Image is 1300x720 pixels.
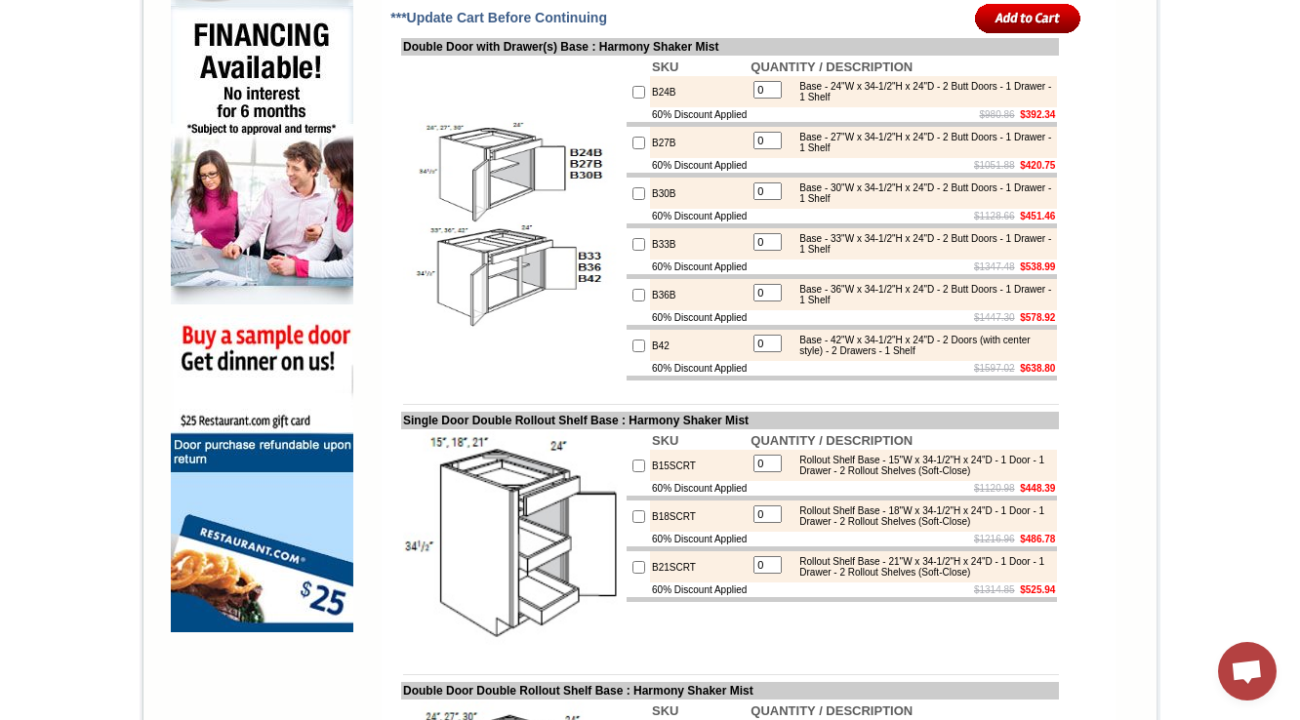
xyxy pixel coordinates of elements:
td: B42 [650,330,749,361]
s: $1347.48 [974,261,1015,272]
div: Base - 42"W x 34-1/2"H x 24"D - 2 Doors (with center style) - 2 Drawers - 1 Shelf [790,335,1052,356]
td: [PERSON_NAME] Yellow Walnut [105,89,165,110]
img: spacer.gif [50,55,53,56]
img: spacer.gif [226,55,229,56]
td: B30B [650,178,749,209]
img: spacer.gif [332,55,335,56]
td: 60% Discount Applied [650,481,749,496]
span: ***Update Cart Before Continuing [390,10,607,25]
div: Rollout Shelf Base - 21"W x 34-1/2"H x 24"D - 1 Door - 1 Drawer - 2 Rollout Shelves (Soft-Close) [790,556,1052,578]
b: $448.39 [1020,483,1055,494]
td: Double Door with Drawer(s) Base : Harmony Shaker Mist [401,38,1059,56]
body: Alpha channel not supported: images/B12CTRY_JSI_1.1.jpg.png [8,8,197,60]
b: QUANTITY / DESCRIPTION [751,433,913,448]
div: Rollout Shelf Base - 15"W x 34-1/2"H x 24"D - 1 Door - 1 Drawer - 2 Rollout Shelves (Soft-Close) [790,455,1052,476]
td: B27B [650,127,749,158]
b: QUANTITY / DESCRIPTION [751,703,913,718]
td: Alabaster Shaker [53,89,102,108]
div: Base - 30"W x 34-1/2"H x 24"D - 2 Butt Doors - 1 Drawer - 1 Shelf [790,182,1052,204]
input: Add to Cart [975,2,1081,34]
b: $538.99 [1020,261,1055,272]
td: 60% Discount Applied [650,582,749,597]
div: Open chat [1218,642,1277,700]
b: $525.94 [1020,584,1055,595]
b: SKU [652,433,678,448]
b: $420.75 [1020,160,1055,171]
img: Double Door with Drawer(s) Base [403,109,623,329]
td: 60% Discount Applied [650,361,749,376]
td: Bellmonte Maple [335,89,385,108]
td: 60% Discount Applied [650,158,749,173]
s: $1447.30 [974,312,1015,323]
b: SKU [652,703,678,718]
td: 60% Discount Applied [650,532,749,546]
b: QUANTITY / DESCRIPTION [751,60,913,74]
b: $486.78 [1020,534,1055,544]
td: B21SCRT [650,551,749,582]
img: spacer.gif [279,55,282,56]
td: 60% Discount Applied [650,260,749,274]
s: $1051.88 [974,160,1015,171]
s: $1314.85 [974,584,1015,595]
img: spacer.gif [165,55,168,56]
td: Baycreek Gray [229,89,279,108]
s: $1120.98 [974,483,1015,494]
td: [PERSON_NAME] White Shaker [168,89,227,110]
td: B33B [650,228,749,260]
b: $578.92 [1020,312,1055,323]
div: Base - 24"W x 34-1/2"H x 24"D - 2 Butt Doors - 1 Drawer - 1 Shelf [790,81,1052,102]
s: $1128.66 [974,211,1015,221]
s: $1216.96 [974,534,1015,544]
s: $980.86 [980,109,1015,120]
td: B18SCRT [650,500,749,532]
td: 60% Discount Applied [650,310,749,325]
s: $1597.02 [974,363,1015,374]
div: Base - 27"W x 34-1/2"H x 24"D - 2 Butt Doors - 1 Drawer - 1 Shelf [790,132,1052,153]
td: Single Door Double Rollout Shelf Base : Harmony Shaker Mist [401,412,1059,429]
td: 60% Discount Applied [650,209,749,223]
td: Beachwood Oak Shaker [282,89,332,110]
img: spacer.gif [102,55,105,56]
img: Single Door Double Rollout Shelf Base [403,431,623,651]
td: B24B [650,76,749,107]
b: SKU [652,60,678,74]
div: Base - 36"W x 34-1/2"H x 24"D - 2 Butt Doors - 1 Drawer - 1 Shelf [790,284,1052,305]
td: B15SCRT [650,450,749,481]
b: $638.80 [1020,363,1055,374]
td: 60% Discount Applied [650,107,749,122]
b: $392.34 [1020,109,1055,120]
b: $451.46 [1020,211,1055,221]
b: FPDF error: [8,8,92,24]
div: Base - 33"W x 34-1/2"H x 24"D - 2 Butt Doors - 1 Drawer - 1 Shelf [790,233,1052,255]
td: B36B [650,279,749,310]
td: Double Door Double Rollout Shelf Base : Harmony Shaker Mist [401,682,1059,700]
div: Rollout Shelf Base - 18"W x 34-1/2"H x 24"D - 1 Door - 1 Drawer - 2 Rollout Shelves (Soft-Close) [790,505,1052,527]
